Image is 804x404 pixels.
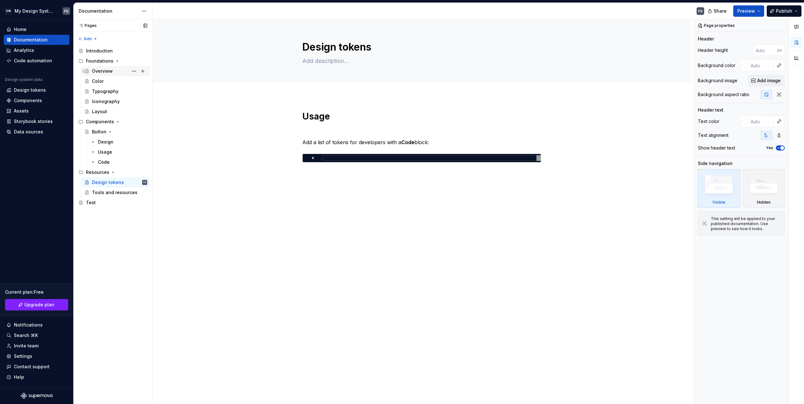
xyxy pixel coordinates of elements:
input: Auto [748,116,774,127]
a: Layout [82,107,150,117]
div: Assets [14,108,29,114]
div: Pages [76,23,97,28]
div: Iconography [92,98,120,105]
button: Preview [733,5,764,17]
a: Upgrade plan [5,299,68,310]
span: Add [84,36,92,41]
a: Code automation [4,56,70,66]
div: Usage [98,149,112,155]
div: Resources [86,169,109,175]
a: Invite team [4,341,70,351]
div: Current plan : Free [5,289,68,295]
a: Components [4,95,70,106]
span: Upgrade plan [24,302,54,308]
div: My Design System [15,8,55,14]
div: Home [14,26,27,33]
p: Add a list of tokens for developers with a block: [302,138,541,146]
a: Typography [82,86,150,96]
input: Auto [753,45,777,56]
a: Design tokensFQ [82,177,150,187]
textarea: Design tokens [301,40,540,55]
label: Yes [766,145,773,150]
div: Color [92,78,104,84]
div: Resources [76,167,150,177]
button: Notifications [4,320,70,330]
div: Overview [92,68,113,74]
svg: Supernova Logo [21,393,52,399]
button: Share [704,5,731,17]
div: Data sources [14,129,43,135]
div: Design [98,139,113,145]
div: Foundations [86,58,113,64]
div: Hidden [757,200,771,205]
div: Header height [698,47,728,53]
div: Analytics [14,47,34,53]
div: Side navigation [698,160,733,167]
div: Contact support [14,364,50,370]
div: Help [14,374,24,380]
a: Tools and resources [82,187,150,198]
a: Color [82,76,150,86]
button: Search ⌘K [4,330,70,340]
div: DW [4,7,12,15]
div: Background color [698,62,735,69]
div: Hidden [743,169,785,208]
div: Page tree [76,46,150,208]
div: FQ [64,9,69,14]
div: Background image [698,77,737,84]
strong: Code [401,139,414,145]
a: Assets [4,106,70,116]
div: Design system data [5,77,42,82]
div: Invite team [14,343,39,349]
div: Introduction [86,48,113,54]
a: Introduction [76,46,150,56]
div: Visible [698,169,740,208]
div: Documentation [14,37,48,43]
div: Storybook stories [14,118,53,125]
a: Test [76,198,150,208]
span: Share [714,8,727,14]
a: Overview [82,66,150,76]
a: Analytics [4,45,70,55]
div: Background aspect ratio [698,91,749,98]
p: px [777,48,782,53]
div: Header [698,36,714,42]
a: Data sources [4,127,70,137]
div: Design tokens [92,179,124,186]
a: Button [82,127,150,137]
div: Foundations [76,56,150,66]
span: Preview [737,8,755,14]
div: This setting will be applied to your published documentation. Use preview to see how it looks. [711,216,781,231]
a: Settings [4,351,70,361]
button: Contact support [4,362,70,372]
a: Documentation [4,35,70,45]
div: FQ [143,179,146,186]
div: Typography [92,88,118,95]
div: Button [92,129,106,135]
div: Settings [14,353,32,359]
button: Add image [748,75,785,86]
a: Design tokens [4,85,70,95]
span: Add image [757,77,781,84]
span: Publish [776,8,792,14]
button: DWMy Design SystemFQ [1,4,72,18]
div: Components [14,97,42,104]
div: Code automation [14,58,52,64]
a: Iconography [82,96,150,107]
div: Layout [92,108,107,115]
a: Code [88,157,150,167]
div: Components [86,119,114,125]
h1: Usage [302,111,541,122]
div: Code [98,159,110,165]
div: Documentation [79,8,138,14]
button: Help [4,372,70,382]
div: Notifications [14,322,43,328]
div: Visible [712,200,725,205]
div: Test [86,199,96,206]
button: Publish [767,5,801,17]
a: Storybook stories [4,116,70,126]
div: FQ [698,9,703,14]
a: Home [4,24,70,34]
div: Tools and resources [92,189,137,196]
div: Components [76,117,150,127]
